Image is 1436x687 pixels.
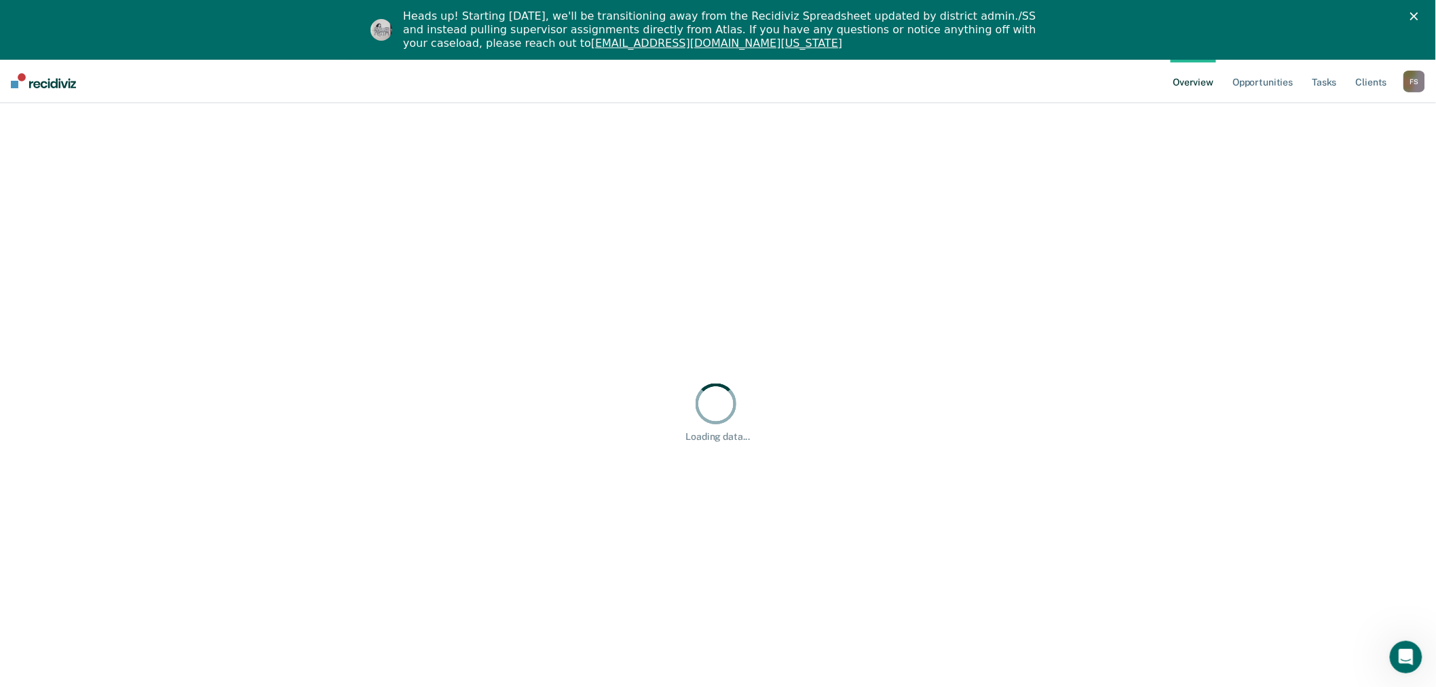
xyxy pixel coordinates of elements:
[1390,641,1422,673] iframe: Intercom live chat
[1410,12,1424,20] div: Close
[1353,59,1390,103] a: Clients
[371,19,392,41] img: Profile image for Kim
[1403,71,1425,92] button: FS
[1310,59,1340,103] a: Tasks
[11,73,76,88] img: Recidiviz
[686,431,751,443] div: Loading data...
[591,37,842,50] a: [EMAIL_ADDRESS][DOMAIN_NAME][US_STATE]
[1171,59,1217,103] a: Overview
[403,10,1044,50] div: Heads up! Starting [DATE], we'll be transitioning away from the Recidiviz Spreadsheet updated by ...
[1230,59,1296,103] a: Opportunities
[1403,71,1425,92] div: F S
